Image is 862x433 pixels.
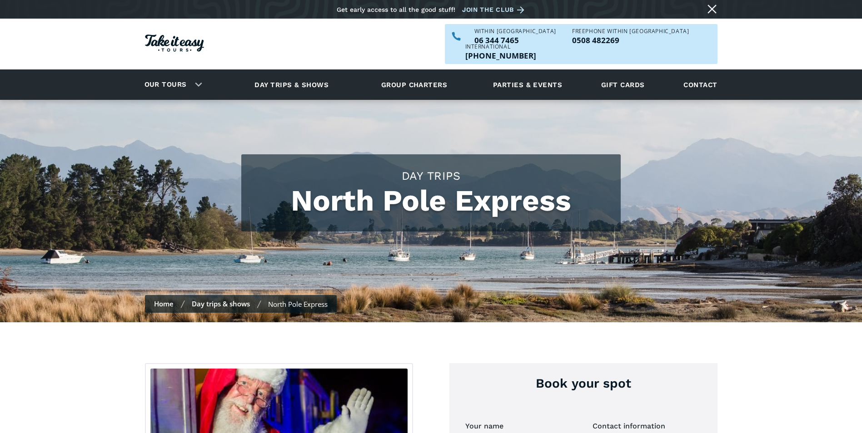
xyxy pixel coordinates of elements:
[474,36,556,44] p: 06 344 7465
[462,4,528,15] a: Join the club
[597,72,649,97] a: Gift cards
[465,52,536,59] a: Call us outside of NZ on +6463447465
[268,300,328,309] div: North Pole Express
[593,419,665,433] legend: Contact information
[474,29,556,34] div: WITHIN [GEOGRAPHIC_DATA]
[679,72,722,97] a: Contact
[134,72,209,97] div: Our tours
[250,184,612,218] h1: North Pole Express
[465,374,702,392] h3: Book your spot
[488,72,567,97] a: Parties & events
[370,72,458,97] a: Group charters
[572,36,689,44] p: 0508 482269
[145,34,204,52] img: Take it easy Tours logo
[465,419,503,433] legend: Your name
[705,2,719,16] a: Close message
[138,74,194,95] a: Our tours
[337,6,455,13] div: Get early access to all the good stuff!
[243,72,340,97] a: Day trips & shows
[465,44,536,49] div: International
[192,299,250,308] a: Day trips & shows
[145,295,337,313] nav: Breadcrumbs
[572,36,689,44] a: Call us freephone within NZ on 0508482269
[474,36,556,44] a: Call us within NZ on 063447465
[145,30,204,59] a: Homepage
[465,52,536,59] p: [PHONE_NUMBER]
[572,29,689,34] div: Freephone WITHIN [GEOGRAPHIC_DATA]
[250,168,612,184] h2: Day trips
[154,299,174,308] a: Home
